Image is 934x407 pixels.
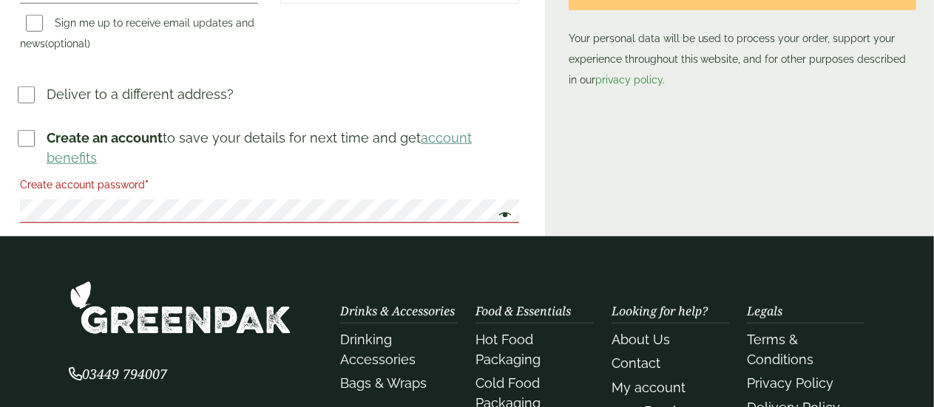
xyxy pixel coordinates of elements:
a: Drinking Accessories [340,332,416,367]
p: Deliver to a different address? [47,84,234,104]
label: Create account password [20,174,519,199]
a: Privacy Policy [747,375,833,391]
a: privacy policy [595,74,663,86]
label: Sign me up to receive email updates and news [20,17,254,54]
a: Contact [612,355,660,371]
strong: Create an account [47,130,163,146]
a: Terms & Conditions [747,332,813,367]
a: account benefits [47,130,472,165]
a: Hot Food Packaging [476,332,541,367]
a: Bags & Wraps [340,375,427,391]
p: to save your details for next time and get [47,128,521,168]
a: 03449 794007 [70,368,168,382]
a: About Us [612,332,670,347]
span: 03449 794007 [70,365,168,383]
input: Sign me up to receive email updates and news(optional) [26,15,43,32]
img: GreenPak Supplies [70,281,291,335]
a: My account [612,380,686,395]
span: (optional) [45,38,90,49]
abbr: required [145,179,149,191]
